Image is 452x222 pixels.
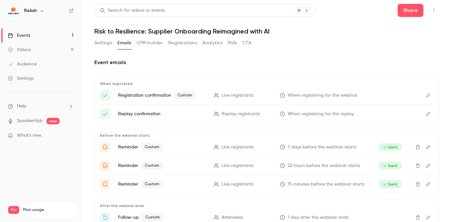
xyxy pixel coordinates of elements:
[118,91,206,99] p: Registration confirmation
[242,38,251,48] button: CTA
[142,214,164,221] span: Custom
[118,143,206,151] p: Reminder
[288,144,356,151] span: 7 days before the webinar starts
[222,144,253,151] span: Live registrants
[288,181,364,188] span: 15 minutes before the webinar starts
[100,142,433,152] li: It Happens Next Week
[117,38,131,48] button: Emails
[100,133,433,138] p: Before the webinar starts
[118,162,206,170] p: Reminder
[202,38,223,48] button: Analytics
[288,92,358,99] span: When registering for the webinar
[288,111,354,118] span: When registering for the replay
[100,179,433,189] li: LIVE in 15, {{ registrant_first_name }}
[141,143,163,151] span: Custom
[141,180,163,188] span: Custom
[118,111,206,117] p: Replay confirmation
[66,133,74,139] iframe: Noticeable Trigger
[222,162,253,169] span: Live registrants
[398,4,423,17] button: Share
[8,103,74,110] li: help-dropdown-opener
[94,38,112,48] button: Settings
[100,203,433,208] p: After the webinar ends
[174,91,196,99] span: Custom
[23,207,73,213] span: Plan usage
[413,160,423,171] button: Delete
[222,214,243,221] span: Attendees
[100,7,165,14] div: Search for videos or events
[47,118,60,124] span: new
[8,6,19,16] img: Relish
[100,109,433,119] li: Here's your access link to {{ event_name }}!
[168,38,197,48] button: Registrations
[8,32,30,39] div: Events
[423,160,433,171] button: Edit
[137,38,163,48] button: UTM builder
[222,92,253,99] span: Live registrants
[288,162,360,169] span: 22 hours before the webinar starts
[8,61,37,67] div: Audience
[222,181,253,188] span: Live registrants
[94,59,439,66] h2: Event emails
[8,75,34,82] div: Settings
[100,90,433,101] li: You're Confirmed, {{ registrant_first_name }}!
[17,118,43,124] a: SpeakerHub
[8,47,31,53] div: Videos
[423,179,433,189] button: Edit
[100,81,433,86] p: When registered
[379,162,402,170] span: Sent
[423,142,433,152] button: Edit
[17,132,41,139] span: What's new
[423,90,433,101] button: Edit
[141,162,163,170] span: Custom
[228,38,237,48] button: Polls
[100,160,433,171] li: Just One More Sleep!
[118,180,206,188] p: Reminder
[413,179,423,189] button: Delete
[94,27,439,35] h1: Risk to Resilience: Supplier Onboarding Reimagined with AI
[8,206,19,214] span: Pro
[24,7,37,14] h6: Relish
[118,214,206,221] p: Follow-up
[379,180,402,188] span: Sent
[222,111,260,118] span: Replay registrants
[379,143,402,151] span: Sent
[17,103,26,110] span: Help
[413,142,423,152] button: Delete
[423,109,433,119] button: Edit
[288,214,349,221] span: 1 day after the webinar ends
